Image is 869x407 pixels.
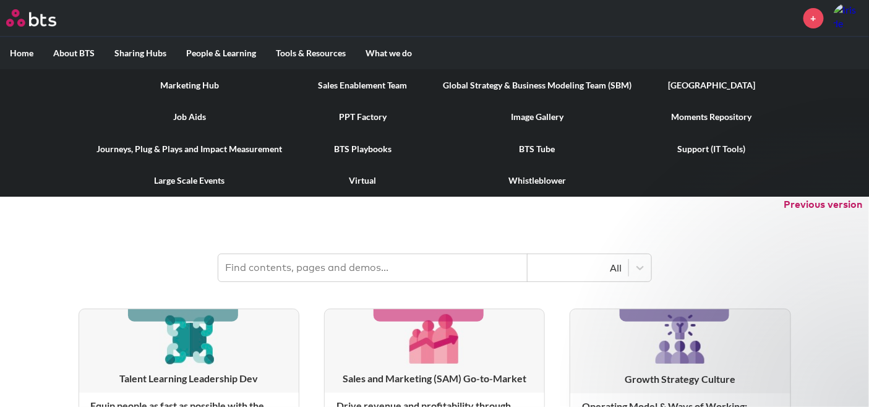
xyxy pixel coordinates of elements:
label: Sharing Hubs [105,37,176,69]
img: [object Object] [405,309,464,368]
label: About BTS [43,37,105,69]
a: Profile [833,3,863,33]
h3: Growth Strategy Culture [570,372,790,386]
img: BTS Logo [6,9,56,27]
h3: Sales and Marketing (SAM) Go-to-Market [325,372,544,385]
img: Iris de Villiers [833,3,863,33]
label: Tools & Resources [266,37,356,69]
img: [object Object] [651,309,710,369]
label: People & Learning [176,37,266,69]
iframe: Intercom live chat [827,365,857,395]
a: + [803,8,824,28]
div: All [534,261,622,275]
h3: Talent Learning Leadership Dev [79,372,299,385]
label: What we do [356,37,422,69]
input: Find contents, pages and demos... [218,254,528,281]
img: [object Object] [160,309,218,368]
a: Go home [6,9,79,27]
button: Previous version [784,198,863,212]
